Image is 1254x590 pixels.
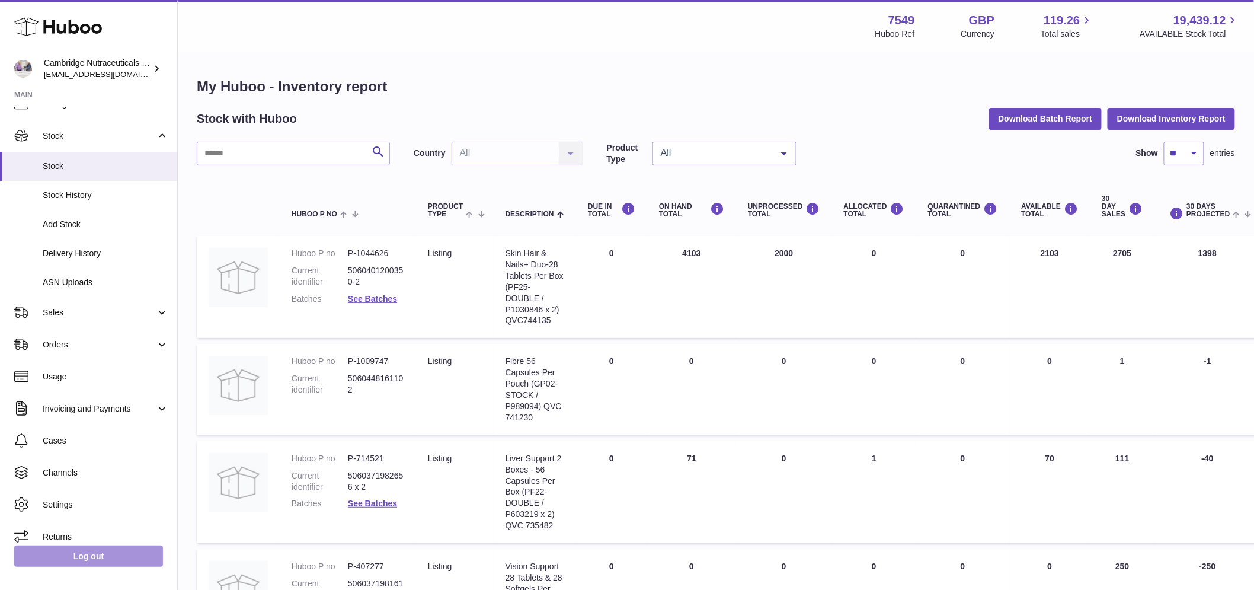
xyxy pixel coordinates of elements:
[14,60,32,78] img: qvc@camnutra.com
[43,371,168,382] span: Usage
[43,161,168,172] span: Stock
[748,202,820,218] div: UNPROCESSED Total
[588,202,635,218] div: DUE IN TOTAL
[414,148,446,159] label: Country
[736,441,832,543] td: 0
[43,307,156,318] span: Sales
[43,130,156,142] span: Stock
[1090,236,1154,338] td: 2705
[961,248,965,258] span: 0
[1173,12,1226,28] span: 19,439.12
[961,356,965,366] span: 0
[348,561,404,572] dd: P-407277
[197,77,1235,96] h1: My Huboo - Inventory report
[1186,203,1230,218] span: 30 DAYS PROJECTED
[844,202,904,218] div: ALLOCATED Total
[1041,12,1093,40] a: 119.26 Total sales
[736,344,832,435] td: 0
[292,561,348,572] dt: Huboo P no
[647,344,736,435] td: 0
[506,248,564,326] div: Skin Hair & Nails+ Duo-28 Tablets Per Box (PF25-DOUBLE / P1030846 x 2) QVC744135
[292,211,337,218] span: Huboo P no
[1102,195,1143,219] div: 30 DAY SALES
[576,441,647,543] td: 0
[659,202,724,218] div: ON HAND Total
[961,562,965,571] span: 0
[43,219,168,230] span: Add Stock
[348,453,404,464] dd: P-714521
[292,265,348,288] dt: Current identifier
[428,356,452,366] span: listing
[1090,344,1154,435] td: 1
[348,248,404,259] dd: P-1044626
[1108,108,1235,129] button: Download Inventory Report
[43,339,156,350] span: Orders
[1136,148,1158,159] label: Show
[647,236,736,338] td: 4103
[1010,236,1090,338] td: 2103
[1210,148,1235,159] span: entries
[348,356,404,367] dd: P-1009747
[961,28,995,40] div: Currency
[292,498,348,509] dt: Batches
[506,453,564,531] div: Liver Support 2 Boxes - 56 Capsules Per Box (PF22-DOUBLE / P603219 x 2) QVC 735482
[43,499,168,511] span: Settings
[506,356,564,423] div: Fibre 56 Capsules Per Pouch (GP02-STOCK / P989094) QVC 741230
[209,248,268,307] img: product image
[348,499,397,508] a: See Batches
[348,265,404,288] dd: 5060401200350-2
[1090,441,1154,543] td: 111
[44,58,151,80] div: Cambridge Nutraceuticals Ltd
[292,356,348,367] dt: Huboo P no
[43,190,168,201] span: Stock History
[1044,12,1080,28] span: 119.26
[607,142,647,165] label: Product Type
[832,441,916,543] td: 1
[292,373,348,396] dt: Current identifier
[1022,202,1079,218] div: AVAILABLE Total
[1041,28,1093,40] span: Total sales
[292,453,348,464] dt: Huboo P no
[43,248,168,259] span: Delivery History
[1140,12,1240,40] a: 19,439.12 AVAILABLE Stock Total
[292,294,348,305] dt: Batches
[888,12,915,28] strong: 7549
[43,531,168,543] span: Returns
[197,111,297,127] h2: Stock with Huboo
[348,470,404,493] dd: 5060371982656 x 2
[506,211,554,218] span: Description
[1140,28,1240,40] span: AVAILABLE Stock Total
[428,562,452,571] span: listing
[292,248,348,259] dt: Huboo P no
[832,344,916,435] td: 0
[428,203,463,218] span: Product Type
[961,454,965,463] span: 0
[209,356,268,415] img: product image
[875,28,915,40] div: Huboo Ref
[969,12,994,28] strong: GBP
[928,202,998,218] div: QUARANTINED Total
[658,147,772,159] span: All
[43,467,168,479] span: Channels
[428,454,452,463] span: listing
[43,403,156,414] span: Invoicing and Payments
[43,277,168,288] span: ASN Uploads
[647,441,736,543] td: 71
[348,373,404,396] dd: 5060448161102
[1010,441,1090,543] td: 70
[348,294,397,304] a: See Batches
[292,470,348,493] dt: Current identifier
[736,236,832,338] td: 2000
[576,236,647,338] td: 0
[428,248,452,258] span: listing
[43,435,168,447] span: Cases
[832,236,916,338] td: 0
[576,344,647,435] td: 0
[1010,344,1090,435] td: 0
[44,69,174,79] span: [EMAIL_ADDRESS][DOMAIN_NAME]
[209,453,268,512] img: product image
[14,546,163,567] a: Log out
[989,108,1102,129] button: Download Batch Report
